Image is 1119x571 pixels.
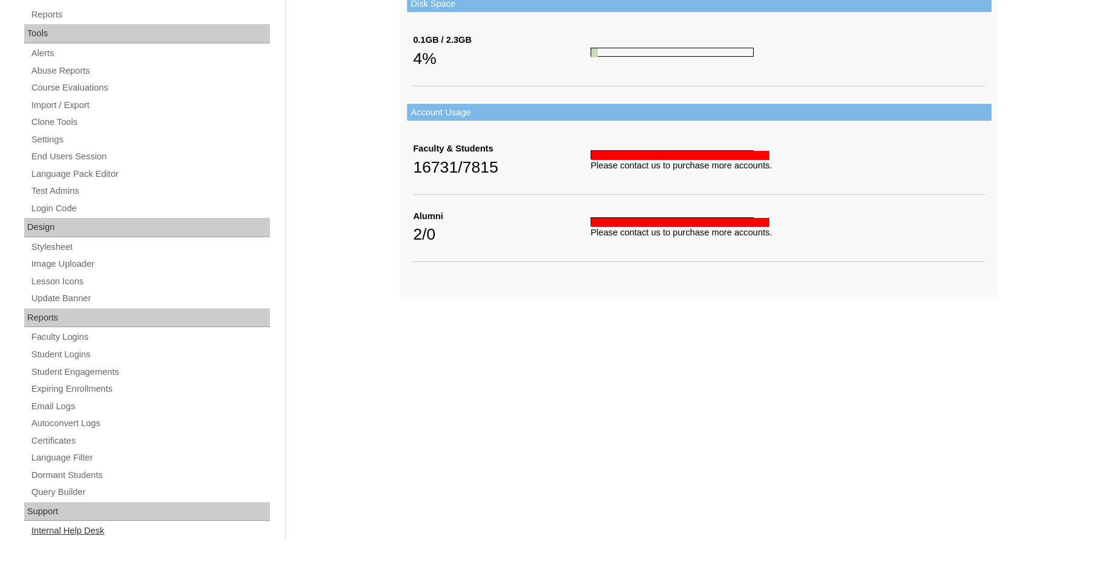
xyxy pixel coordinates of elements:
a: Update Banner [30,291,270,306]
div: Please contact us to purchase more accounts. [591,226,986,239]
a: Stylesheet [30,240,270,255]
a: Lesson Icons [30,274,270,289]
a: Abuse Reports [30,63,270,78]
div: 0.1GB / 2.3GB [413,34,591,46]
a: Certificates [30,433,270,448]
a: Email Logs [30,399,270,414]
a: Alerts [30,46,270,61]
a: Student Logins [30,347,270,362]
div: Design [24,218,270,237]
div: Reports [24,308,270,328]
a: End Users Session [30,149,270,164]
a: Language Pack Editor [30,167,270,182]
a: Reports [30,7,270,22]
div: Faculty & Students [413,142,591,155]
div: 4% [413,46,591,71]
a: Login Code [30,201,270,216]
a: Course Evaluations [30,80,270,95]
div: Support [24,502,270,522]
div: Please contact us to purchase more accounts. [591,159,986,172]
td: Account Usage [407,104,992,121]
a: Image Uploader [30,257,270,272]
a: Expiring Enrollments [30,381,270,397]
a: Faculty Logins [30,330,270,345]
a: Dormant Students [30,468,270,483]
div: Alumni [413,210,591,223]
a: Clone Tools [30,115,270,130]
div: 16731/7815 [413,155,591,179]
div: Tools [24,24,270,43]
a: Internal Help Desk [30,523,270,538]
a: Language Filter [30,450,270,465]
a: Autoconvert Logs [30,416,270,431]
a: Test Admins [30,183,270,199]
div: 2/0 [413,222,591,246]
a: Query Builder [30,485,270,500]
a: Settings [30,132,270,147]
a: Import / Export [30,98,270,113]
a: Student Engagements [30,365,270,380]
